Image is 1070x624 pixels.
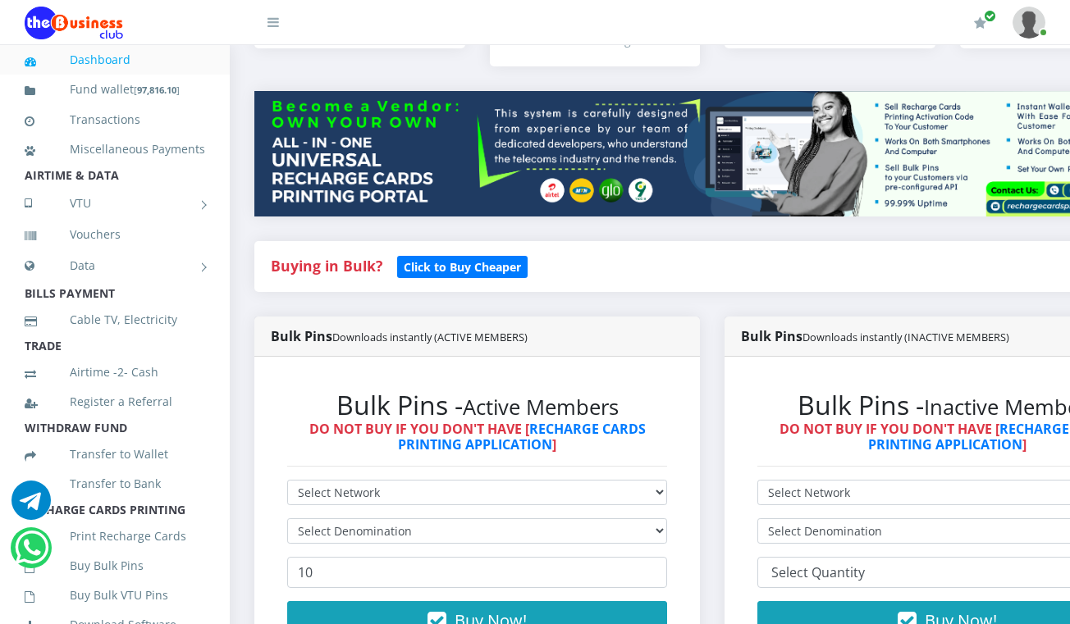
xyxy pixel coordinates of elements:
[984,10,996,22] span: Renew/Upgrade Subscription
[463,393,619,421] small: Active Members
[25,576,205,614] a: Buy Bulk VTU Pins
[287,557,667,588] input: Enter Quantity
[332,330,528,344] small: Downloads instantly (ACTIVE MEMBERS)
[137,84,176,96] b: 97,816.10
[25,245,205,286] a: Data
[25,383,205,421] a: Register a Referral
[397,256,528,276] a: Click to Buy Cheaper
[15,540,48,567] a: Chat for support
[1013,7,1045,39] img: User
[25,435,205,473] a: Transfer to Wallet
[25,130,205,168] a: Miscellaneous Payments
[974,16,986,30] i: Renew/Upgrade Subscription
[25,301,205,339] a: Cable TV, Electricity
[741,327,1009,345] strong: Bulk Pins
[271,256,382,276] strong: Buying in Bulk?
[25,101,205,139] a: Transactions
[25,216,205,253] a: Vouchers
[25,465,205,503] a: Transfer to Bank
[309,420,646,453] strong: DO NOT BUY IF YOU DON'T HAVE [ ]
[271,327,528,345] strong: Bulk Pins
[25,71,205,109] a: Fund wallet[97,816.10]
[398,420,646,453] a: RECHARGE CARDS PRINTING APPLICATION
[25,353,205,391] a: Airtime -2- Cash
[25,41,205,79] a: Dashboard
[25,7,123,39] img: Logo
[134,84,180,96] small: [ ]
[25,517,205,555] a: Print Recharge Cards
[287,389,667,421] h2: Bulk Pins -
[11,493,51,520] a: Chat for support
[25,183,205,224] a: VTU
[25,547,205,585] a: Buy Bulk Pins
[802,330,1009,344] small: Downloads instantly (INACTIVE MEMBERS)
[404,259,521,275] b: Click to Buy Cheaper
